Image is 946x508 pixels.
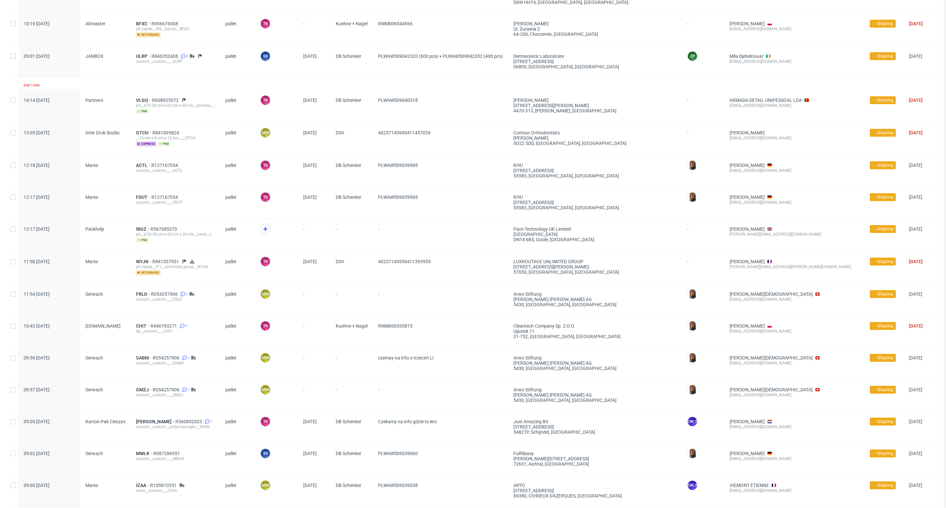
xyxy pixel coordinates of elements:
img: Angelina Marć [688,385,697,394]
div: LUXROUTAGE UNLIMITED GROUP [513,259,677,264]
span: → Shipping [872,194,893,200]
a: R560852023 [175,419,203,424]
span: - [378,291,503,307]
span: pallet [225,291,250,307]
div: Cleantech Company Sp. z o.o. [513,323,677,329]
a: [PERSON_NAME] [730,259,765,264]
div: [EMAIL_ADDRESS][DOMAIN_NAME] [730,135,859,141]
div: KIYU [513,195,677,200]
div: ph__k70i-30-cm-x-20-cm-x-20-cm__carey__IBGZ [136,232,215,237]
span: PLWAW509039060 [378,451,418,456]
span: pallet [225,387,250,403]
div: [EMAIL_ADDRESS][DOMAIN_NAME] [730,392,859,398]
div: [PERSON_NAME] [513,98,677,103]
figcaption: TK [261,257,270,266]
span: 1 [188,355,190,360]
figcaption: TK [261,161,270,170]
a: [PERSON_NAME][DEMOGRAPHIC_DATA] [730,291,813,297]
span: DB Schenker [336,451,368,467]
a: R956676008 [151,21,179,26]
span: PLWAW509042320 (600 pcs) + PLWAW509042352 (400 pcs) [378,54,503,59]
span: 1 [186,291,188,297]
a: [PERSON_NAME] [730,21,765,26]
span: pim [158,141,170,147]
span: 2 [186,54,188,59]
div: [STREET_ADDRESS][PERSON_NAME] [513,264,677,269]
a: R127167054 [151,195,179,200]
figcaption: TK [261,19,270,28]
a: [PERSON_NAME] [730,419,765,424]
span: JANBOX [85,54,103,59]
span: - [303,21,325,37]
a: R841895824 [152,130,180,135]
span: Serwach [85,387,103,392]
img: Angelina Marć [688,161,697,170]
span: R446793271 [150,323,178,329]
span: → Shipping [872,130,893,136]
span: returning [136,32,161,37]
span: DB Schenker [336,163,368,178]
figcaption: TK [261,193,270,202]
div: Pace Technology UK Limited [513,226,677,232]
span: [DATE] [909,130,923,135]
span: [DATE] [909,291,922,297]
span: Karton-Pak Cieszyn [85,419,125,424]
span: Serwach [85,291,103,297]
span: PLWAW509039985 [378,163,418,168]
span: 13:05 [DATE] [24,130,50,135]
span: pallet [225,163,250,178]
a: [PERSON_NAME] [730,323,765,329]
div: [EMAIL_ADDRESS][DOMAIN_NAME] [730,168,859,173]
span: Partners [85,98,103,103]
a: R127167054 [151,163,179,168]
span: - [303,323,325,339]
div: ul. Żurawia 2 [513,26,677,32]
span: 09:05 [DATE] [24,419,50,424]
div: ph-zapier__f71__unlimited_group__WYJN [136,264,215,269]
span: - [336,291,368,307]
a: [PERSON_NAME] [730,130,765,135]
span: Czekamy na info gdzie to leci [378,419,437,424]
span: Serwach [85,355,103,360]
span: 40257145950411457039 [378,130,431,135]
span: R054257906 [151,291,179,297]
div: Due 1 day [24,83,40,88]
div: custom__custom____SABM [136,360,215,366]
span: [DATE] [303,451,317,456]
span: [DATE] [909,355,922,360]
span: [PERSON_NAME] [136,419,175,424]
a: [PERSON_NAME][DEMOGRAPHIC_DATA] [730,387,813,392]
div: 55583, [GEOGRAPHIC_DATA] , [GEOGRAPHIC_DATA] [513,205,677,210]
span: [DATE] [303,54,317,59]
span: RWM006544966 [378,21,413,26]
span: Packhelp [85,226,104,232]
a: CHIT [136,323,150,329]
span: 11:58 [DATE] [24,259,50,264]
img: Angelina Marć [688,353,697,362]
span: R054257906 [153,355,181,360]
a: R105810351 [150,483,178,488]
span: 1 [185,323,187,329]
div: [EMAIL_ADDRESS][DOMAIN_NAME] [730,200,859,205]
a: WYJN [136,259,152,264]
span: 1 [188,387,190,392]
a: MWLK [136,451,153,456]
span: → Shipping [872,450,893,456]
a: ARMADA DETAIL UNIPESSOAL LDA [730,98,802,103]
span: Inter Druk Studio [85,130,120,135]
div: [EMAIL_ADDRESS][DOMAIN_NAME] [730,103,859,108]
span: [DATE] [303,98,317,103]
figcaption: MM [261,385,270,394]
figcaption: SS [261,52,270,61]
span: [DATE] [303,195,317,200]
span: → Shipping [872,21,893,27]
div: [PERSON_NAME] [513,21,677,26]
div: Fulfilleasy [513,451,677,456]
figcaption: TK [261,96,270,105]
span: 40257145950411393955 [378,259,431,264]
a: [PERSON_NAME] [730,226,765,232]
span: DB Schenker [336,195,368,210]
